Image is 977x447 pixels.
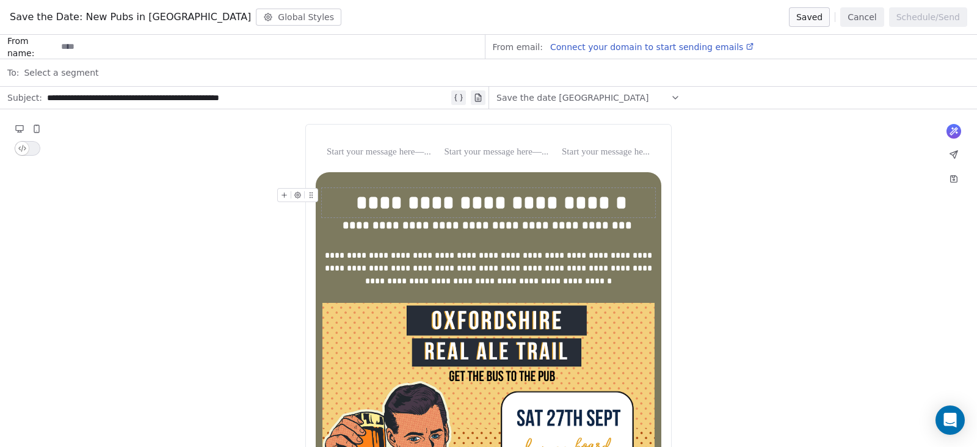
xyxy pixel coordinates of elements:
[493,41,543,53] span: From email:
[935,405,965,435] div: Open Intercom Messenger
[789,7,830,27] button: Saved
[889,7,967,27] button: Schedule/Send
[496,92,648,104] span: Save the date [GEOGRAPHIC_DATA]
[24,67,98,79] span: Select a segment
[550,42,743,52] span: Connect your domain to start sending emails
[256,9,341,26] button: Global Styles
[10,10,251,24] span: Save the Date: New Pubs in [GEOGRAPHIC_DATA]
[840,7,884,27] button: Cancel
[545,40,754,54] a: Connect your domain to start sending emails
[7,35,56,59] span: From name:
[7,92,42,107] span: Subject:
[7,67,19,79] span: To:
